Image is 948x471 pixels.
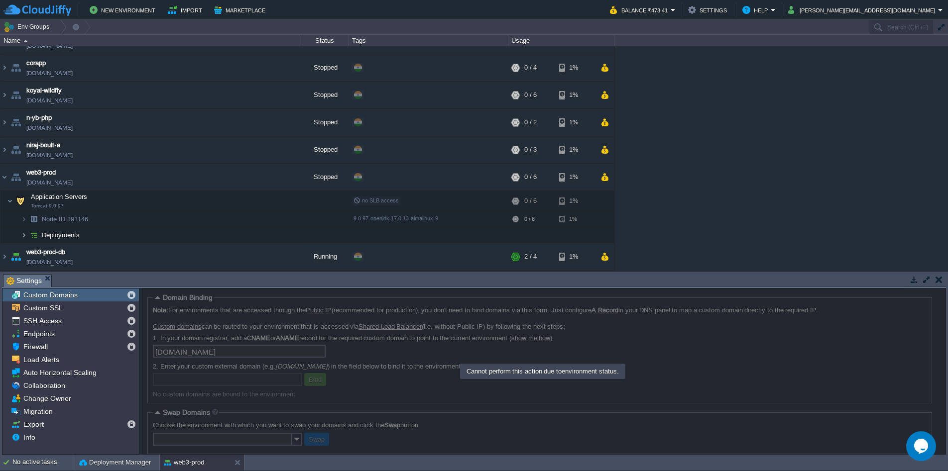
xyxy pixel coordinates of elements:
[354,215,438,221] span: 9.0.97-openjdk-17.0.13-almalinux-9
[26,58,46,68] a: corapp
[26,247,65,257] a: web3-prod-db
[0,164,8,190] img: AMDAwAAAACH5BAEAAAAALAAAAAABAAEAAAICRAEAOw==
[26,140,60,150] a: niraj-boult-a
[509,35,614,46] div: Usage
[26,95,73,105] a: [DOMAIN_NAME]
[524,191,537,211] div: 0 / 6
[0,54,8,81] img: AMDAwAAAACH5BAEAAAAALAAAAAABAAEAAAICRAEAOw==
[559,164,592,190] div: 1%
[21,420,45,429] a: Export
[300,35,349,46] div: Status
[21,342,49,351] a: Firewall
[9,109,23,136] img: AMDAwAAAACH5BAEAAAAALAAAAAABAAEAAAICRAEAOw==
[27,211,41,227] img: AMDAwAAAACH5BAEAAAAALAAAAAABAAEAAAICRAEAOw==
[41,215,90,223] a: Node ID:191146
[299,82,349,108] div: Stopped
[21,433,37,442] a: Info
[21,394,73,403] a: Change Owner
[6,275,42,287] span: Settings
[42,215,67,223] span: Node ID:
[559,136,592,163] div: 1%
[168,4,205,16] button: Import
[26,113,52,123] a: n-yb-php
[524,136,537,163] div: 0 / 3
[41,231,81,239] a: Deployments
[21,290,79,299] a: Custom Domains
[742,4,771,16] button: Help
[688,4,730,16] button: Settings
[23,40,28,42] img: AMDAwAAAACH5BAEAAAAALAAAAAABAAEAAAICRAEAOw==
[299,136,349,163] div: Stopped
[21,329,56,338] a: Endpoints
[559,191,592,211] div: 1%
[299,109,349,136] div: Stopped
[524,211,535,227] div: 0 / 6
[610,4,671,16] button: Balance ₹473.41
[214,4,268,16] button: Marketplace
[21,407,54,416] a: Migration
[9,164,23,190] img: AMDAwAAAACH5BAEAAAAALAAAAAABAAEAAAICRAEAOw==
[3,4,71,16] img: CloudJiffy
[13,191,27,211] img: AMDAwAAAACH5BAEAAAAALAAAAAABAAEAAAICRAEAOw==
[21,355,61,364] a: Load Alerts
[559,82,592,108] div: 1%
[26,150,73,160] a: [DOMAIN_NAME]
[1,35,299,46] div: Name
[524,243,537,270] div: 2 / 4
[21,303,64,312] a: Custom SSL
[9,136,23,163] img: AMDAwAAAACH5BAEAAAAALAAAAAABAAEAAAICRAEAOw==
[79,458,151,468] button: Deployment Manager
[9,54,23,81] img: AMDAwAAAACH5BAEAAAAALAAAAAABAAEAAAICRAEAOw==
[788,4,938,16] button: [PERSON_NAME][EMAIL_ADDRESS][DOMAIN_NAME]
[21,316,63,325] a: SSH Access
[559,109,592,136] div: 1%
[559,211,592,227] div: 1%
[350,35,508,46] div: Tags
[164,458,204,468] button: web3-prod
[21,381,67,390] a: Collaboration
[0,243,8,270] img: AMDAwAAAACH5BAEAAAAALAAAAAABAAEAAAICRAEAOw==
[90,4,158,16] button: New Environment
[21,211,27,227] img: AMDAwAAAACH5BAEAAAAALAAAAAABAAEAAAICRAEAOw==
[559,243,592,270] div: 1%
[524,82,537,108] div: 0 / 6
[906,431,938,461] iframe: chat widget
[12,455,75,471] div: No active tasks
[0,109,8,136] img: AMDAwAAAACH5BAEAAAAALAAAAAABAAEAAAICRAEAOw==
[3,20,53,34] button: Env Groups
[26,168,56,178] a: web3-prod
[31,203,64,209] span: Tomcat 9.0.97
[26,257,73,267] span: [DOMAIN_NAME]
[354,197,399,203] span: no SLB access
[524,164,537,190] div: 0 / 6
[0,82,8,108] img: AMDAwAAAACH5BAEAAAAALAAAAAABAAEAAAICRAEAOw==
[26,68,73,78] a: [DOMAIN_NAME]
[299,243,349,270] div: Running
[26,86,62,95] a: koyal-wildfly
[0,136,8,163] img: AMDAwAAAACH5BAEAAAAALAAAAAABAAEAAAICRAEAOw==
[299,54,349,81] div: Stopped
[524,54,537,81] div: 0 / 4
[461,365,624,378] div: Cannot perform this action due to environment status.
[299,164,349,190] div: Stopped
[21,227,27,243] img: AMDAwAAAACH5BAEAAAAALAAAAAABAAEAAAICRAEAOw==
[21,368,98,377] span: Auto Horizontal Scaling
[9,82,23,108] img: AMDAwAAAACH5BAEAAAAALAAAAAABAAEAAAICRAEAOw==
